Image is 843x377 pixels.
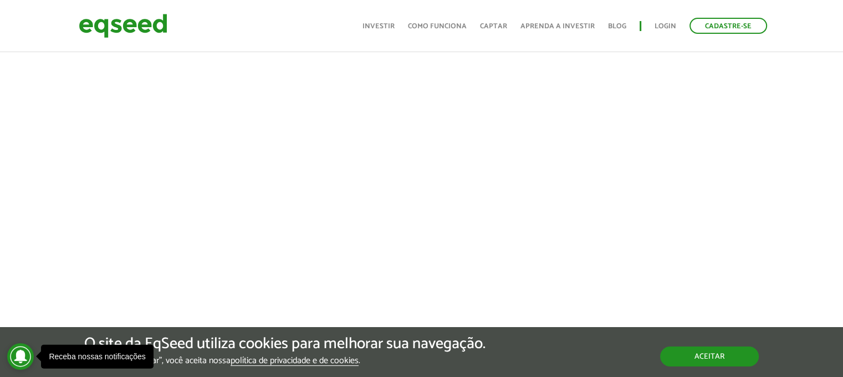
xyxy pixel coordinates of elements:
img: EqSeed [79,11,167,40]
a: Blog [608,23,626,30]
button: Aceitar [660,347,759,366]
h5: O site da EqSeed utiliza cookies para melhorar sua navegação. [84,335,486,353]
a: política de privacidade e de cookies [231,356,359,366]
a: Captar [480,23,507,30]
div: Receba nossas notificações [49,353,145,360]
p: Ao clicar em "aceitar", você aceita nossa . [84,355,486,366]
a: Como funciona [408,23,467,30]
a: Aprenda a investir [520,23,595,30]
a: Login [655,23,676,30]
a: Cadastre-se [689,18,767,34]
a: Investir [362,23,395,30]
